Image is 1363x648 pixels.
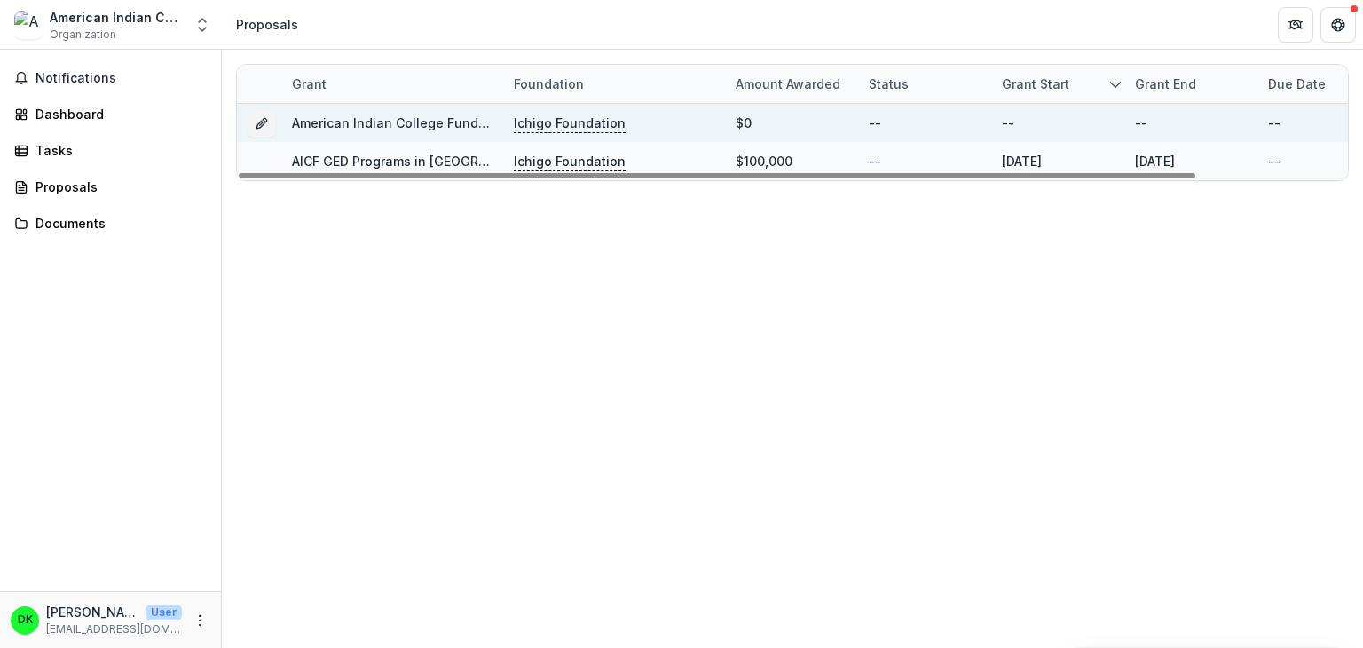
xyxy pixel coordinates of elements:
div: -- [869,152,881,170]
button: Grant c4daafed-6a08-4a4a-9f6d-5f054940e821 [248,109,276,138]
div: Grant start [991,65,1124,103]
div: -- [869,114,881,132]
div: -- [1135,114,1147,132]
span: Organization [50,27,116,43]
div: Amount awarded [725,65,858,103]
button: Get Help [1320,7,1356,43]
a: Dashboard [7,99,214,129]
div: Grant end [1124,65,1257,103]
a: Proposals [7,172,214,202]
div: American Indian College Fund [50,8,183,27]
div: $100,000 [736,152,792,170]
nav: breadcrumb [229,12,305,37]
div: Status [858,65,991,103]
button: More [189,610,210,631]
div: -- [1268,152,1280,170]
div: Due Date [1257,75,1336,93]
div: Status [858,75,919,93]
div: Proposals [35,178,200,196]
div: Dashboard [35,105,200,123]
div: Grant end [1124,75,1207,93]
p: User [146,605,182,620]
div: [DATE] [1135,152,1175,170]
button: Notifications [7,64,214,92]
div: [DATE] [1002,152,1042,170]
p: Ichigo Foundation [514,114,626,133]
div: Proposals [236,15,298,34]
img: American Indian College Fund [14,11,43,39]
p: [EMAIL_ADDRESS][DOMAIN_NAME] [46,621,182,637]
button: Open entity switcher [190,7,215,43]
div: Foundation [503,65,725,103]
p: Ichigo Foundation [514,152,626,171]
button: Partners [1278,7,1313,43]
div: Amount awarded [725,75,851,93]
div: Grant start [991,75,1080,93]
p: [PERSON_NAME] [46,603,138,621]
div: -- [1002,114,1014,132]
div: Grant [281,75,337,93]
a: AICF GED Programs in [GEOGRAPHIC_DATA]/Prison [292,154,599,169]
div: Tasks [35,141,200,160]
span: Notifications [35,71,207,86]
svg: sorted descending [1108,77,1123,91]
div: Daniel Khouri [18,614,33,626]
div: -- [1268,114,1280,132]
div: Foundation [503,75,595,93]
div: Grant [281,65,503,103]
a: Documents [7,209,214,238]
a: Tasks [7,136,214,165]
a: American Indian College Fund - 2025 - Letter of Inquiry [292,115,635,130]
div: Documents [35,214,200,233]
div: $0 [736,114,752,132]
